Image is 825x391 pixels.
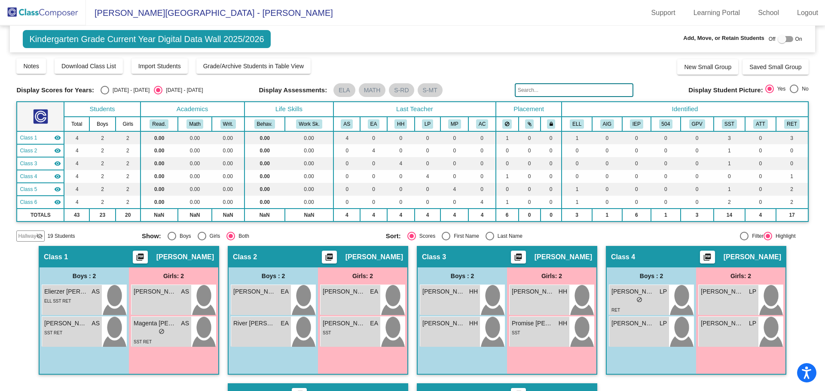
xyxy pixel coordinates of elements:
button: Read. [150,119,168,129]
button: Saved Small Group [742,59,808,75]
button: Math [186,119,203,129]
th: Individualized Education Plan [622,117,651,131]
th: Total [64,117,89,131]
span: Kindergarten Grade Current Year Digital Data Wall 2025/2026 [23,30,270,48]
td: 1 [496,131,519,144]
button: Work Sk. [296,119,322,129]
span: Display Student Picture: [688,86,763,94]
td: 0 [360,170,387,183]
td: 3 [681,209,714,221]
td: 0 [519,131,541,144]
div: [DATE] - [DATE] [109,86,150,94]
td: 17 [776,209,808,221]
td: 0 [519,183,541,196]
td: 0 [496,144,519,157]
td: 3 [776,131,808,144]
td: 0 [519,196,541,209]
mat-icon: picture_as_pdf [513,253,523,265]
mat-icon: visibility [54,186,61,193]
td: 1 [714,157,746,170]
div: Yes [774,85,786,93]
th: Boys [89,117,116,131]
mat-icon: visibility [54,134,61,141]
td: 0 [333,144,360,157]
td: TOTALS [17,209,64,221]
td: 2 [116,157,141,170]
td: 0 [387,170,415,183]
td: 2 [116,170,141,183]
button: Print Students Details [133,251,148,264]
td: 1 [651,209,681,221]
td: 4 [64,157,89,170]
td: 2 [89,144,116,157]
td: 0.00 [212,196,244,209]
mat-radio-group: Select an option [101,86,203,94]
button: Print Students Details [700,251,715,264]
td: Alana Copeland - No Class Name [17,196,64,209]
td: 0 [745,157,776,170]
td: 4 [387,209,415,221]
td: 4 [468,209,495,221]
td: 1 [562,183,592,196]
span: Sort: [386,232,401,240]
div: Highlight [772,232,796,240]
td: 4 [415,170,440,183]
td: 0 [651,157,681,170]
button: MP [448,119,461,129]
td: 0 [496,183,519,196]
button: RET [784,119,800,129]
th: Academics [141,102,244,117]
div: No [798,85,808,93]
td: Hailey Hodshon - No Class Name [17,157,64,170]
td: 0.00 [178,183,212,196]
td: 1 [714,144,746,157]
button: GPV [689,119,705,129]
th: Placement [496,102,562,117]
td: 2 [776,183,808,196]
mat-radio-group: Select an option [386,232,623,240]
th: Good Parent Volunteer [681,117,714,131]
a: School [751,6,786,20]
div: Filter [749,232,764,240]
td: 0 [541,170,562,183]
td: 1 [592,209,622,221]
span: Off [769,35,776,43]
td: 0 [745,170,776,183]
td: 0 [562,157,592,170]
td: 0 [745,144,776,157]
td: 0 [622,157,651,170]
td: 0 [387,131,415,144]
td: 0.00 [285,183,333,196]
td: 0 [592,157,622,170]
td: 1 [714,183,746,196]
td: 0.00 [285,196,333,209]
td: 0 [681,157,714,170]
th: Previously Retained or Being Retained [776,117,808,131]
td: 0.00 [141,196,178,209]
td: 0 [519,170,541,183]
button: AS [341,119,353,129]
td: 0.00 [285,170,333,183]
td: 0.00 [285,144,333,157]
td: 0 [592,196,622,209]
td: 2 [89,170,116,183]
span: Class 2 [20,147,37,155]
td: Erica Andrews - No Class Name [17,144,64,157]
span: Notes [23,63,39,70]
td: 4 [440,209,468,221]
td: 1 [562,131,592,144]
td: 1 [562,196,592,209]
td: 0 [360,183,387,196]
td: 2 [116,144,141,157]
td: 0 [440,144,468,157]
td: 4 [64,183,89,196]
span: Saved Small Group [749,64,801,70]
td: 0.00 [141,131,178,144]
mat-radio-group: Select an option [142,232,379,240]
span: [PERSON_NAME][GEOGRAPHIC_DATA] - [PERSON_NAME] [86,6,333,20]
button: ATT [753,119,767,129]
td: 0 [468,183,495,196]
td: 0.00 [178,157,212,170]
td: 0.00 [285,157,333,170]
td: 0 [468,170,495,183]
